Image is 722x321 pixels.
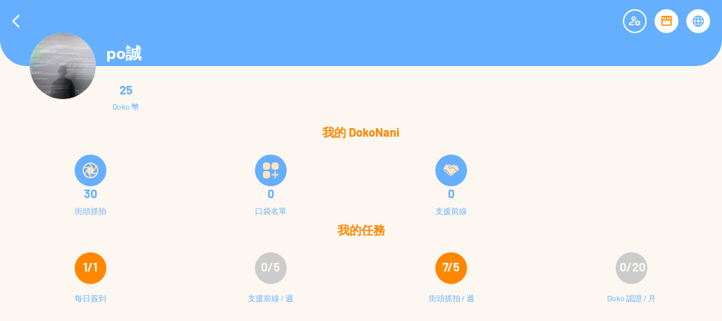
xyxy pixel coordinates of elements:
[429,292,474,318] div: 街頭抓拍 / 週
[443,162,459,178] img: frontLineSupply.svg
[263,162,279,178] img: bucketListIcon.svg
[106,43,141,65] p: po誠
[443,260,460,274] span: 7/5
[112,102,139,111] div: Doko 幣
[435,206,467,215] div: 支援前線
[255,206,287,215] div: 口袋名單
[261,260,280,274] span: 0/5
[75,292,106,318] div: 每日簽到
[8,187,172,200] div: 30
[75,206,106,215] div: 街頭抓拍
[369,187,534,200] div: 0
[620,260,645,274] span: 0/20
[83,260,97,274] span: 1/1
[112,83,139,96] div: 25
[30,33,96,99] img: Visruth.jpg not found
[607,292,656,318] div: Doko 認證 / 月
[83,162,98,178] img: snapShot.svg
[188,187,353,200] div: 0
[248,292,293,318] div: 支援前線 / 週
